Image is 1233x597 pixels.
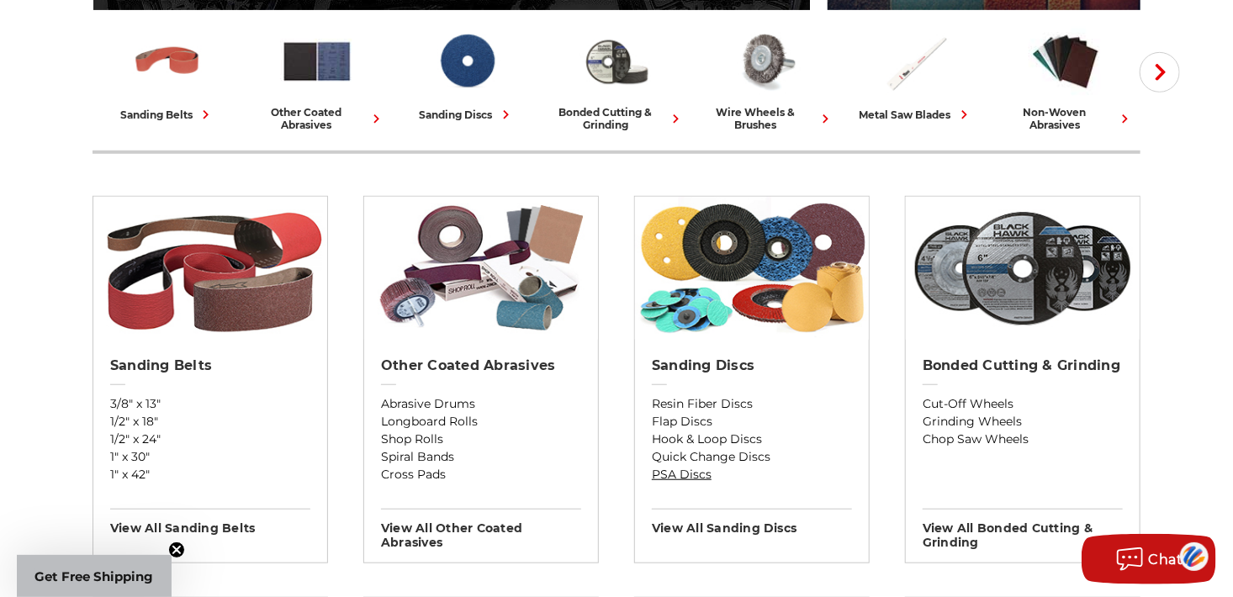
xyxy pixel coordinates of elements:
[381,431,581,448] a: Shop Rolls
[280,25,354,98] img: Other Coated Abrasives
[860,106,973,124] div: metal saw blades
[110,431,310,448] a: 1/2" x 24"
[548,106,685,131] div: bonded cutting & grinding
[579,25,654,98] img: Bonded Cutting & Grinding
[923,357,1123,374] h2: Bonded Cutting & Grinding
[548,25,685,131] a: bonded cutting & grinding
[381,448,581,466] a: Spiral Bands
[110,413,310,431] a: 1/2" x 18"
[923,509,1123,550] h3: View All bonded cutting & grinding
[698,25,834,131] a: wire wheels & brushes
[652,466,852,483] a: PSA Discs
[249,106,385,131] div: other coated abrasives
[1149,552,1183,568] span: Chat
[381,509,581,550] h3: View All other coated abrasives
[381,357,581,374] h2: Other Coated Abrasives
[110,448,310,466] a: 1" x 30"
[93,197,327,340] img: Sanding Belts
[698,106,834,131] div: wire wheels & brushes
[99,25,235,124] a: sanding belts
[906,197,1140,340] img: Bonded Cutting & Grinding
[110,509,310,536] h3: View All sanding belts
[729,25,803,98] img: Wire Wheels & Brushes
[879,25,953,98] img: Metal Saw Blades
[1082,534,1216,584] button: Chat
[652,509,852,536] h3: View All sanding discs
[923,413,1123,431] a: Grinding Wheels
[381,466,581,483] a: Cross Pads
[998,106,1134,131] div: non-woven abrasives
[1140,52,1180,92] button: Next
[35,568,154,584] span: Get Free Shipping
[130,25,204,98] img: Sanding Belts
[652,448,852,466] a: Quick Change Discs
[381,413,581,431] a: Longboard Rolls
[420,106,515,124] div: sanding discs
[1180,541,1209,572] img: svg+xml;base64,PHN2ZyB3aWR0aD0iNDQiIGhlaWdodD0iNDQiIHZpZXdCb3g9IjAgMCA0NCA0NCIgZmlsbD0ibm9uZSIgeG...
[652,413,852,431] a: Flap Discs
[635,197,869,340] img: Sanding Discs
[110,357,310,374] h2: Sanding Belts
[652,431,852,448] a: Hook & Loop Discs
[17,555,172,597] div: Get Free ShippingClose teaser
[364,197,598,340] img: Other Coated Abrasives
[923,395,1123,413] a: Cut-Off Wheels
[110,466,310,483] a: 1" x 42"
[848,25,984,124] a: metal saw blades
[249,25,385,131] a: other coated abrasives
[110,395,310,413] a: 3/8" x 13"
[998,25,1134,131] a: non-woven abrasives
[381,395,581,413] a: Abrasive Drums
[120,106,214,124] div: sanding belts
[652,395,852,413] a: Resin Fiber Discs
[430,25,504,98] img: Sanding Discs
[923,431,1123,448] a: Chop Saw Wheels
[1029,25,1103,98] img: Non-woven Abrasives
[652,357,852,374] h2: Sanding Discs
[399,25,535,124] a: sanding discs
[168,542,185,558] button: Close teaser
